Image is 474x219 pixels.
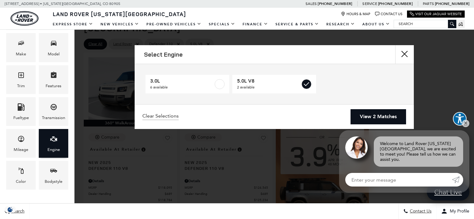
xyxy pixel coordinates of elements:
[17,70,25,83] span: Trim
[318,1,352,6] a: [PHONE_NUMBER]
[351,109,406,124] a: View 2 Matches
[142,113,179,120] a: Clear Selections
[144,51,183,58] h2: Select Engine
[39,97,68,126] div: TransmissionTransmission
[17,38,25,50] span: Make
[306,2,317,6] span: Sales
[39,129,68,158] div: EngineEngine
[436,204,474,219] button: Open user profile menu
[375,12,402,16] a: Contact Us
[374,136,463,167] div: Welcome to Land Rover [US_STATE][GEOGRAPHIC_DATA], we are excited to meet you! Please tell us how...
[378,1,413,6] a: [PHONE_NUMBER]
[362,2,377,6] span: Service
[447,209,469,214] span: My Profile
[345,136,368,159] img: Agent profile photo
[50,38,57,50] span: Model
[17,102,25,114] span: Fueltype
[14,146,28,153] div: Mileage
[16,51,26,58] div: Make
[341,12,370,16] a: Hours & Map
[45,178,62,185] div: Bodystyle
[394,20,456,28] input: Search
[17,134,25,146] span: Mileage
[49,19,394,30] nav: Main Navigation
[53,10,186,18] span: Land Rover [US_STATE][GEOGRAPHIC_DATA]
[46,83,61,89] div: Features
[48,51,60,58] div: Model
[359,19,394,30] a: About Us
[423,2,434,6] span: Parts
[143,19,205,30] a: Pre-Owned Vehicles
[145,75,229,93] a: 3.0L6 available
[410,12,462,16] a: Visit Our Jaguar Website
[6,161,36,190] div: ColorColor
[395,45,414,64] button: Close
[6,65,36,94] div: TrimTrim
[150,78,213,84] span: 3.0L
[97,19,143,30] a: New Vehicles
[49,10,190,18] a: Land Rover [US_STATE][GEOGRAPHIC_DATA]
[17,165,25,178] span: Color
[452,173,463,187] a: Submit
[50,134,57,146] span: Engine
[453,112,467,127] aside: Accessibility Help Desk
[453,112,467,126] button: Explore your accessibility options
[237,78,300,84] span: 5.0L V8
[6,97,36,126] div: FueltypeFueltype
[17,83,25,89] div: Trim
[205,19,239,30] a: Specials
[408,209,432,214] span: Contact Us
[50,70,57,83] span: Features
[11,11,38,26] img: Land Rover
[39,161,68,190] div: BodystyleBodystyle
[345,173,452,187] input: Enter your message
[39,65,68,94] div: FeaturesFeatures
[3,206,17,213] section: Click to Open Cookie Consent Modal
[50,102,57,114] span: Transmission
[42,114,65,121] div: Transmission
[6,129,36,158] div: MileageMileage
[323,19,359,30] a: Research
[11,11,38,26] a: land-rover
[6,33,36,62] div: MakeMake
[272,19,323,30] a: Service & Parts
[49,19,97,30] a: EXPRESS STORE
[435,1,469,6] a: [PHONE_NUMBER]
[39,33,68,62] div: ModelModel
[13,114,29,121] div: Fueltype
[237,84,300,90] span: 2 available
[47,146,60,153] div: Engine
[150,84,213,90] span: 6 available
[232,75,316,93] a: 5.0L V82 available
[3,206,17,213] img: Opt-Out Icon
[16,178,26,185] div: Color
[239,19,272,30] a: Finance
[5,2,120,6] a: [STREET_ADDRESS] • [US_STATE][GEOGRAPHIC_DATA], CO 80905
[50,165,57,178] span: Bodystyle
